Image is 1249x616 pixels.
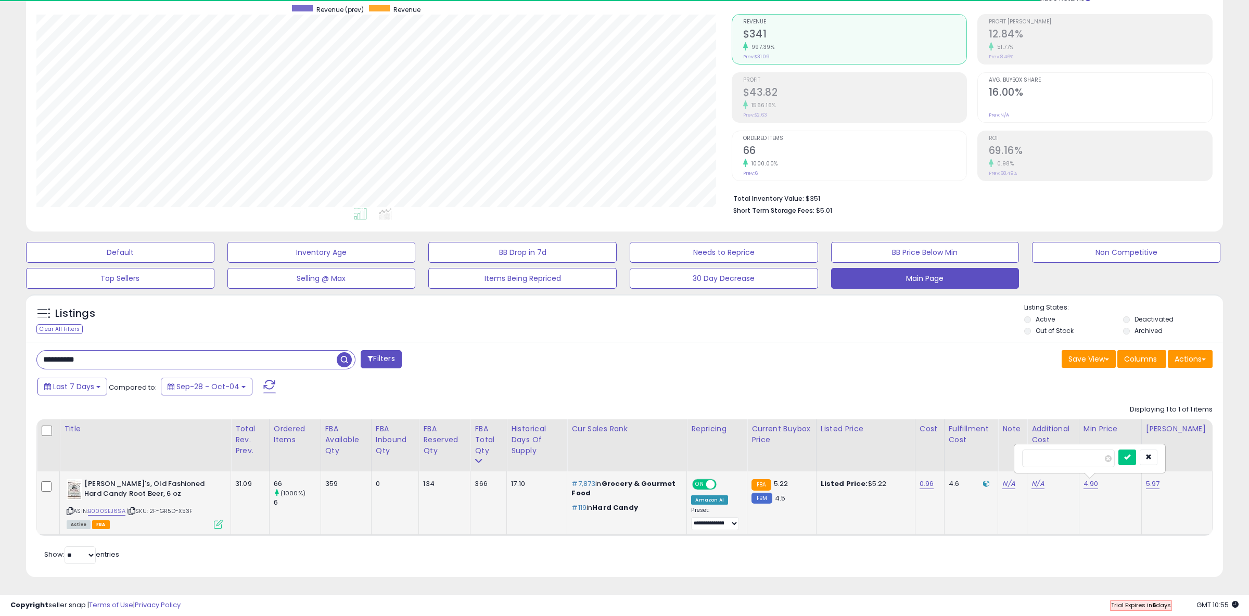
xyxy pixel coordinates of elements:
span: Last 7 Days [53,381,94,392]
div: 17.10 [511,479,559,489]
button: Sep-28 - Oct-04 [161,378,252,395]
label: Archived [1135,326,1163,335]
div: Cost [920,423,940,434]
span: Grocery & Gourmet Food [571,479,676,498]
h2: 12.84% [989,28,1212,42]
div: [PERSON_NAME] [1146,423,1208,434]
small: Prev: 68.49% [989,170,1017,176]
h2: $341 [743,28,966,42]
span: Revenue [393,5,420,14]
button: Items Being Repriced [428,268,617,289]
span: Compared to: [109,382,157,392]
a: Privacy Policy [135,600,181,610]
span: Revenue [743,19,966,25]
span: Trial Expires in days [1111,601,1171,609]
small: (1000%) [281,489,305,497]
small: 997.39% [748,43,775,51]
small: Prev: 6 [743,170,758,176]
div: FBA inbound Qty [376,423,415,456]
small: Prev: 8.46% [989,54,1013,60]
div: Current Buybox Price [751,423,812,445]
a: N/A [1031,479,1044,489]
button: Main Page [831,268,1019,289]
strong: Copyright [10,600,48,610]
div: Historical Days Of Supply [511,423,563,456]
button: Default [26,242,214,263]
button: Save View [1062,350,1116,368]
b: Short Term Storage Fees: [733,206,814,215]
span: ROI [989,136,1212,142]
div: 359 [325,479,363,489]
div: 4.6 [949,479,990,489]
span: Avg. Buybox Share [989,78,1212,83]
span: Profit [743,78,966,83]
button: Filters [361,350,401,368]
button: 30 Day Decrease [630,268,818,289]
p: Listing States: [1024,303,1223,313]
div: Total Rev. Prev. [235,423,265,456]
span: 5.22 [774,479,788,489]
small: 0.98% [993,160,1014,168]
div: 366 [475,479,499,489]
span: 4.5 [775,493,785,503]
span: Hard Candy [592,503,638,512]
label: Deactivated [1135,315,1174,324]
button: BB Drop in 7d [428,242,617,263]
label: Out of Stock [1036,326,1074,335]
span: Ordered Items [743,136,966,142]
span: Profit [PERSON_NAME] [989,19,1212,25]
li: $351 [733,191,1205,204]
span: 2025-10-14 10:55 GMT [1196,600,1239,610]
span: FBA [92,520,110,529]
div: Title [64,423,226,434]
div: Fulfillment Cost [949,423,994,445]
small: Prev: $2.63 [743,112,767,118]
div: Preset: [691,507,739,530]
div: 0 [376,479,411,489]
h2: $43.82 [743,86,966,100]
h2: 16.00% [989,86,1212,100]
b: [PERSON_NAME]'s, Old Fashioned Hard Candy Root Beer, 6 oz [84,479,211,501]
div: FBA Total Qty [475,423,502,456]
small: 1566.16% [748,101,776,109]
div: Note [1002,423,1023,434]
div: Ordered Items [274,423,316,445]
small: 51.77% [993,43,1014,51]
button: Selling @ Max [227,268,416,289]
div: Listed Price [821,423,911,434]
button: Last 7 Days [37,378,107,395]
div: Cur Sales Rank [571,423,682,434]
small: 1000.00% [748,160,778,168]
span: All listings currently available for purchase on Amazon [67,520,91,529]
button: Actions [1168,350,1213,368]
div: seller snap | | [10,600,181,610]
div: Displaying 1 to 1 of 1 items [1130,405,1213,415]
button: BB Price Below Min [831,242,1019,263]
small: FBA [751,479,771,491]
p: in [571,503,679,512]
div: Additional Cost [1031,423,1075,445]
div: FBA Reserved Qty [423,423,466,456]
span: | SKU: 2F-GR5D-X53F [127,507,193,515]
b: 6 [1152,601,1156,609]
div: 134 [423,479,462,489]
button: Inventory Age [227,242,416,263]
div: 6 [274,498,321,507]
div: $5.22 [821,479,907,489]
h2: 69.16% [989,145,1212,159]
small: Prev: $31.09 [743,54,770,60]
div: FBA Available Qty [325,423,367,456]
small: Prev: N/A [989,112,1009,118]
a: 4.90 [1084,479,1099,489]
span: OFF [715,480,732,489]
span: Revenue (prev) [316,5,364,14]
span: #7,873 [571,479,595,489]
a: N/A [1002,479,1015,489]
span: Sep-28 - Oct-04 [176,381,239,392]
a: 5.97 [1146,479,1160,489]
span: Columns [1124,354,1157,364]
a: B000SEJ6SA [88,507,125,516]
label: Active [1036,315,1055,324]
p: in [571,479,679,498]
div: Clear All Filters [36,324,83,334]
